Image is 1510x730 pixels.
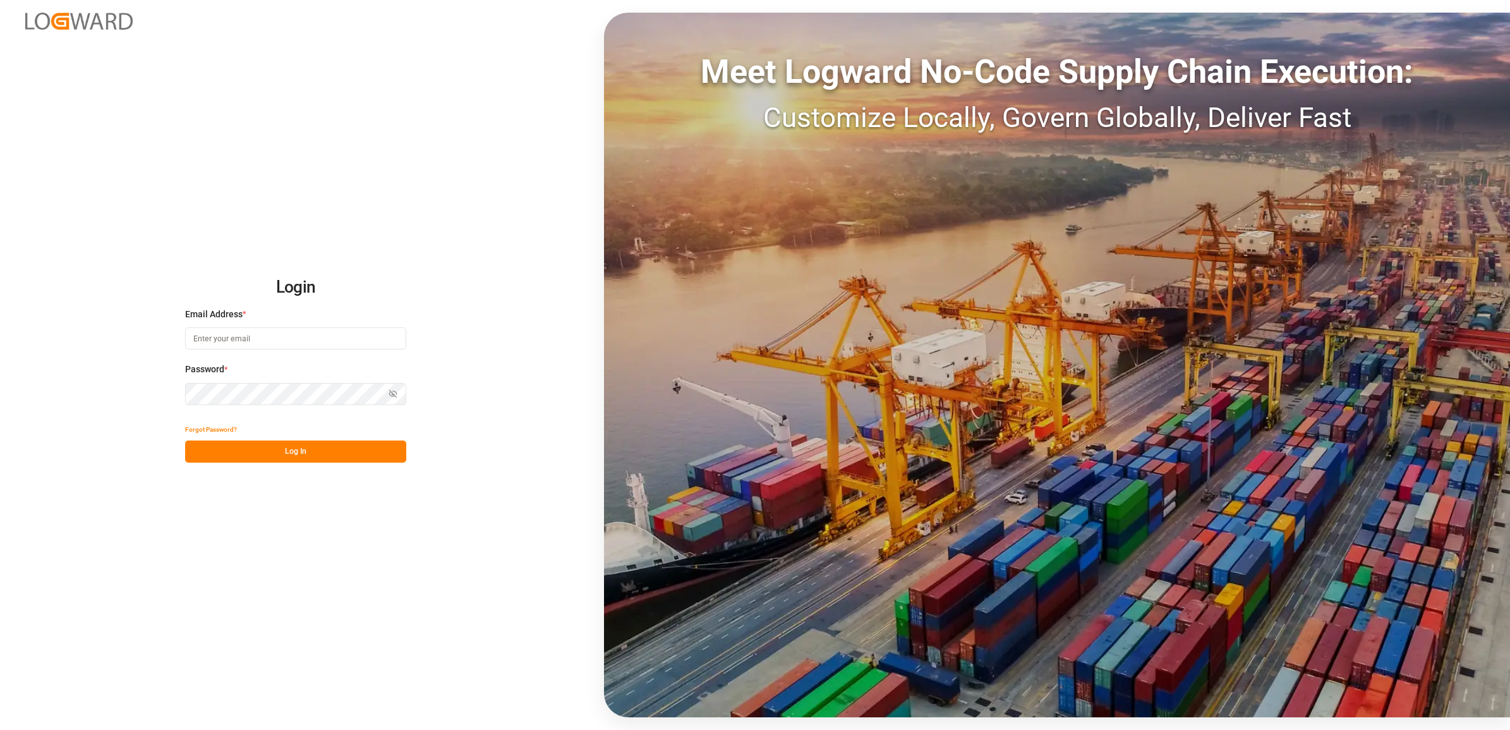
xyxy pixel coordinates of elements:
button: Log In [185,441,406,463]
span: Password [185,363,224,376]
button: Forgot Password? [185,418,237,441]
span: Email Address [185,308,243,321]
h2: Login [185,267,406,308]
input: Enter your email [185,327,406,350]
img: Logward_new_orange.png [25,13,133,30]
div: Customize Locally, Govern Globally, Deliver Fast [604,97,1510,138]
div: Meet Logward No-Code Supply Chain Execution: [604,47,1510,97]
